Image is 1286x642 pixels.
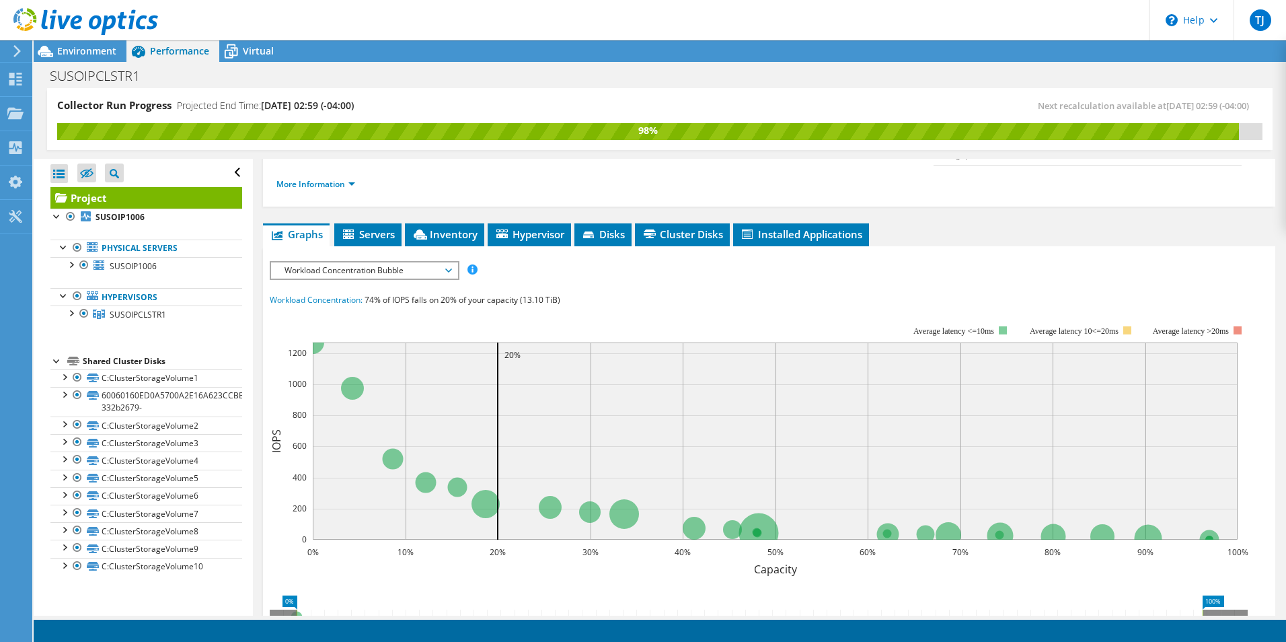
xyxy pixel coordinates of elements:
a: C:ClusterStorageVolume9 [50,540,242,557]
text: 80% [1045,546,1061,558]
b: SUSOIP1006 [96,211,145,223]
text: 1000 [288,378,307,390]
text: 400 [293,472,307,483]
text: 10% [398,546,414,558]
span: 74% of IOPS falls on 20% of your capacity (13.10 TiB) [365,294,560,306]
text: 0% [307,546,318,558]
span: Workload Concentration: [270,294,363,306]
text: 60% [860,546,876,558]
a: C:ClusterStorageVolume8 [50,522,242,540]
text: IOPS [269,429,284,453]
h1: SUSOIPCLSTR1 [44,69,161,83]
text: Average latency >20ms [1153,326,1229,336]
text: 800 [293,409,307,421]
a: More Information [276,178,355,190]
span: Next recalculation available at [1038,100,1256,112]
span: Inventory [412,227,478,241]
span: SUSOIP1006 [110,260,157,272]
text: 20% [504,349,521,361]
a: C:ClusterStorageVolume10 [50,558,242,575]
span: Graphs [270,227,323,241]
span: Hypervisor [494,227,564,241]
text: 40% [675,546,691,558]
span: SUSOIPCLSTR1 [110,309,166,320]
div: Shared Cluster Disks [83,353,242,369]
a: Project [50,187,242,209]
a: C:ClusterStorageVolume3 [50,434,242,452]
text: 100% [1227,546,1248,558]
text: 50% [767,546,784,558]
text: Capacity [753,562,797,577]
text: 600 [293,440,307,452]
a: 60060160ED0A5700A2E16A623CCBB61E-332b2679- [50,387,242,417]
text: 30% [582,546,599,558]
a: SUSOIP1006 [50,209,242,226]
text: 0 [302,534,307,545]
span: [DATE] 02:59 (-04:00) [1166,100,1249,112]
a: C:ClusterStorageVolume5 [50,470,242,487]
span: Disks [581,227,625,241]
a: C:ClusterStorageVolume1 [50,369,242,387]
a: Physical Servers [50,240,242,257]
span: Cluster Disks [642,227,723,241]
span: Workload Concentration Bubble [278,262,451,279]
svg: \n [1166,14,1178,26]
a: C:ClusterStorageVolume6 [50,487,242,505]
div: 98% [57,123,1239,138]
span: Installed Applications [740,227,862,241]
span: Servers [341,227,395,241]
span: TJ [1250,9,1271,31]
text: 200 [293,503,307,514]
span: Environment [57,44,116,57]
a: C:ClusterStorageVolume4 [50,452,242,469]
tspan: Average latency <=10ms [913,326,994,336]
span: [DATE] 02:59 (-04:00) [261,99,354,112]
a: Hypervisors [50,288,242,306]
span: Performance [150,44,209,57]
tspan: Average latency 10<=20ms [1030,326,1119,336]
a: C:ClusterStorageVolume7 [50,505,242,522]
span: Virtual [243,44,274,57]
a: C:ClusterStorageVolume2 [50,417,242,434]
text: 20% [490,546,506,558]
text: 1200 [288,347,307,359]
a: SUSOIP1006 [50,257,242,275]
text: 70% [952,546,969,558]
a: SUSOIPCLSTR1 [50,306,242,323]
h4: Projected End Time: [177,98,354,113]
text: 90% [1137,546,1153,558]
